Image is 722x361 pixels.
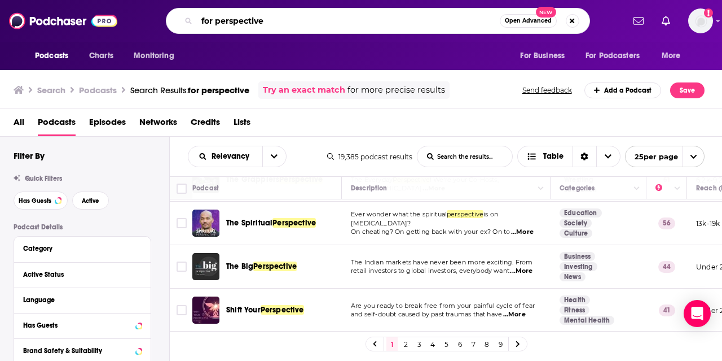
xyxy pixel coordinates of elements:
[351,181,387,195] div: Description
[688,8,713,33] span: Logged in as mindyn
[253,262,297,271] span: Perspective
[263,84,345,97] a: Try an exact match
[400,337,411,351] a: 2
[688,8,713,33] img: User Profile
[654,45,695,67] button: open menu
[503,310,526,319] span: ...More
[89,48,113,64] span: Charts
[188,153,262,160] button: open menu
[519,85,575,95] button: Send feedback
[23,321,132,329] div: Has Guests
[327,153,412,161] div: 19,385 podcast results
[560,316,614,325] a: Mental Health
[351,258,532,266] span: The Indian markets have never been more exciting. From
[272,218,316,228] span: Perspective
[23,241,142,255] button: Category
[134,48,174,64] span: Monitoring
[23,245,134,253] div: Category
[671,182,684,195] button: Column Actions
[413,337,425,351] a: 3
[684,300,711,327] div: Open Intercom Messenger
[560,262,597,271] a: Investing
[23,296,134,304] div: Language
[192,253,219,280] img: The Big Perspective
[655,181,671,195] div: Power Score
[495,337,506,351] a: 9
[197,12,500,30] input: Search podcasts, credits, & more...
[560,181,595,195] div: Categories
[226,218,316,229] a: The SpiritualPerspective
[659,305,675,316] p: 41
[130,85,249,95] div: Search Results:
[696,219,720,228] p: 13k-19k
[500,14,557,28] button: Open AdvancedNew
[560,208,602,218] a: Education
[351,267,509,275] span: retail investors to global investors, everybody want
[226,218,272,228] span: The Spiritual
[14,150,45,161] h2: Filter By
[23,347,132,355] div: Brand Safety & Suitability
[139,113,177,136] span: Networks
[23,271,134,279] div: Active Status
[468,337,479,351] a: 7
[560,219,592,228] a: Society
[23,318,142,332] button: Has Guests
[454,337,465,351] a: 6
[14,113,24,136] span: All
[560,229,592,238] a: Culture
[573,146,596,167] div: Sort Direction
[560,272,585,281] a: News
[177,218,187,228] span: Toggle select row
[14,223,151,231] p: Podcast Details
[177,305,187,315] span: Toggle select row
[351,210,447,218] span: Ever wonder what the spiritual
[704,8,713,18] svg: Add a profile image
[35,48,68,64] span: Podcasts
[177,262,187,272] span: Toggle select row
[481,337,492,351] a: 8
[212,153,253,160] span: Relevancy
[23,267,142,281] button: Active Status
[19,198,51,204] span: Has Guests
[560,295,590,305] a: Health
[560,252,595,261] a: Business
[534,182,548,195] button: Column Actions
[517,146,620,167] button: Choose View
[226,262,253,271] span: The Big
[37,85,65,95] h3: Search
[27,45,83,67] button: open menu
[25,175,62,182] span: Quick Filters
[82,45,120,67] a: Charts
[347,84,445,97] span: for more precise results
[560,306,589,315] a: Fitness
[234,113,250,136] a: Lists
[191,113,220,136] span: Credits
[670,82,705,98] button: Save
[192,297,219,324] img: Shift Your Perspective
[511,228,534,237] span: ...More
[441,337,452,351] a: 5
[578,45,656,67] button: open menu
[89,113,126,136] span: Episodes
[9,10,117,32] a: Podchaser - Follow, Share and Rate Podcasts
[657,11,675,31] a: Show notifications dropdown
[226,305,304,316] a: Shift YourPerspective
[351,210,498,227] span: is on [MEDICAL_DATA]?
[23,343,142,358] button: Brand Safety & Suitability
[520,48,565,64] span: For Business
[351,302,535,310] span: Are you ready to break free from your painful cycle of fear
[584,82,662,98] a: Add a Podcast
[626,148,678,166] span: 25 per page
[192,210,219,237] img: The Spiritual Perspective
[386,337,398,351] a: 1
[38,113,76,136] span: Podcasts
[351,228,510,236] span: On cheating? On getting back with your ex? On to
[543,153,563,160] span: Table
[351,310,502,318] span: and self-doubt caused by past traumas that have
[512,45,579,67] button: open menu
[226,261,297,272] a: The BigPerspective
